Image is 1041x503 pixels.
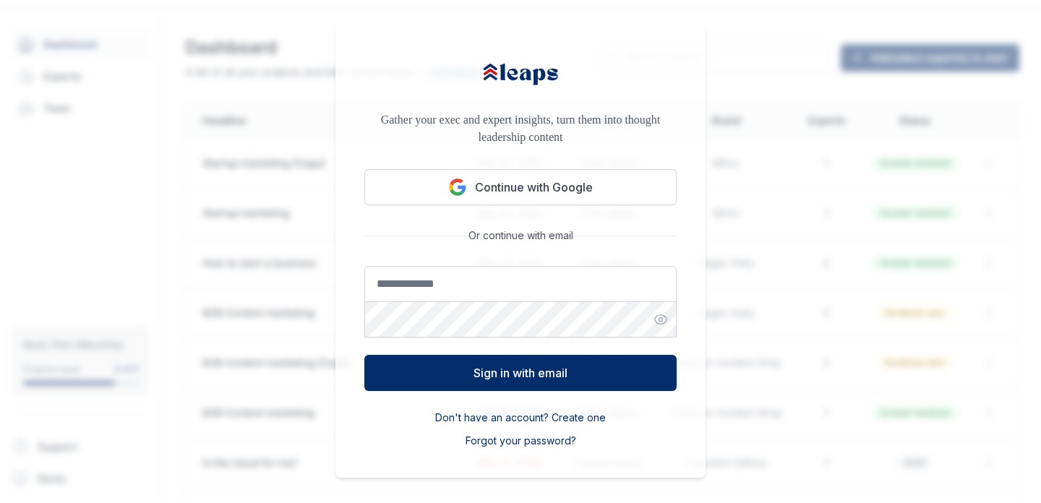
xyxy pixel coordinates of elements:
[364,169,677,205] button: Continue with Google
[435,410,606,425] button: Don't have an account? Create one
[481,54,560,94] img: Leaps
[364,111,677,146] p: Gather your exec and expert insights, turn them into thought leadership content
[466,434,576,448] button: Forgot your password?
[463,228,579,243] span: Or continue with email
[364,355,677,391] button: Sign in with email
[449,179,466,196] img: Google logo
